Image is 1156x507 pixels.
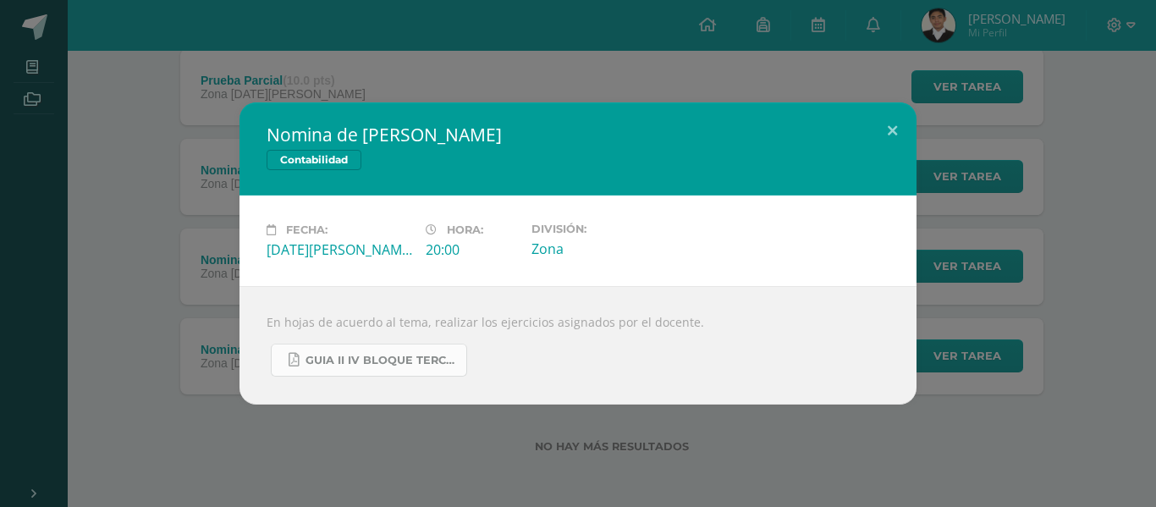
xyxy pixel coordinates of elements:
div: 20:00 [426,240,518,259]
span: GUIA II IV BLOQUE TERCERO.pdf [306,354,458,367]
button: Close (Esc) [868,102,917,160]
div: Zona [531,240,677,258]
span: Fecha: [286,223,328,236]
span: Contabilidad [267,150,361,170]
div: [DATE][PERSON_NAME] [267,240,412,259]
div: En hojas de acuerdo al tema, realizar los ejercicios asignados por el docente. [239,286,917,405]
a: GUIA II IV BLOQUE TERCERO.pdf [271,344,467,377]
span: Hora: [447,223,483,236]
label: División: [531,223,677,235]
h2: Nomina de [PERSON_NAME] [267,123,889,146]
